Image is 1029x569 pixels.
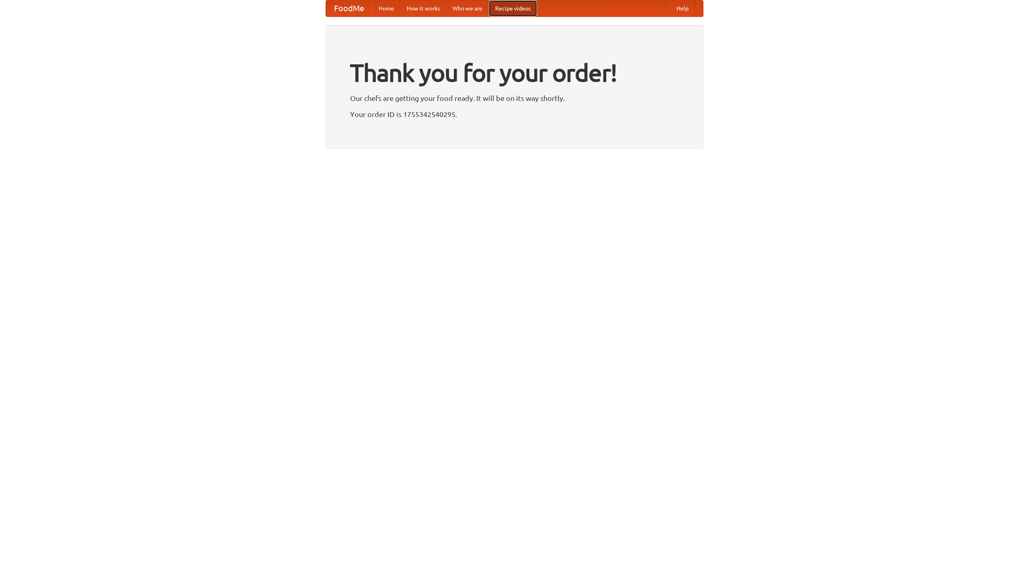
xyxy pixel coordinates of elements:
p: Your order ID is 1755342540295. [350,108,679,120]
h1: Thank you for your order! [350,53,679,92]
a: Help [670,0,695,16]
a: Recipe videos [489,0,537,16]
a: Home [372,0,400,16]
a: Who we are [446,0,489,16]
a: How it works [400,0,446,16]
p: Our chefs are getting your food ready. It will be on its way shortly. [350,92,679,104]
a: FoodMe [326,0,372,16]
